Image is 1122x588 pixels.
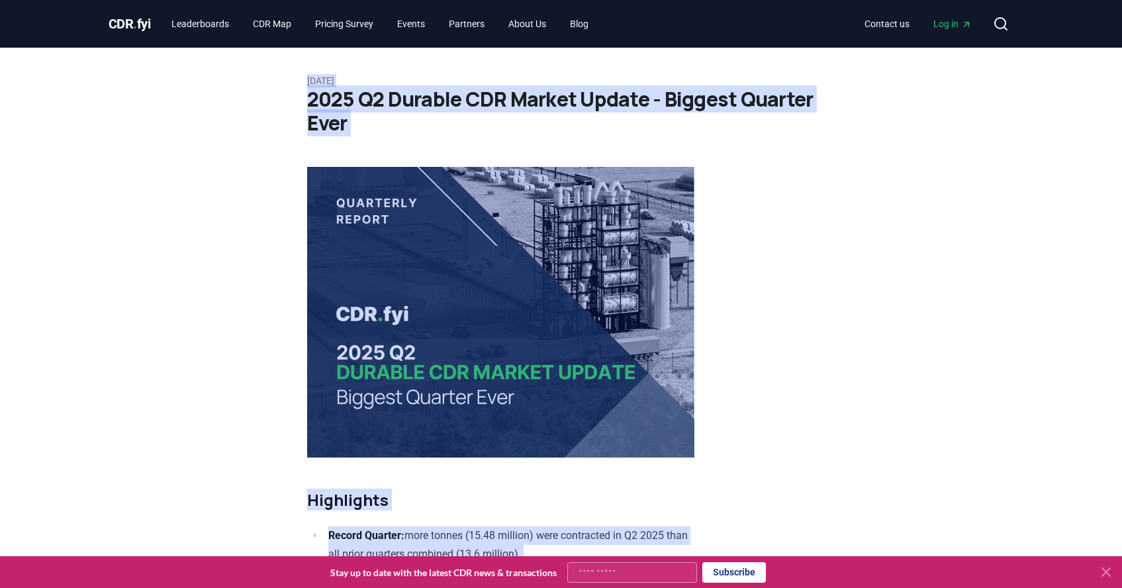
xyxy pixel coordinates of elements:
h2: Highlights [307,489,694,511]
a: Partners [438,12,495,36]
a: CDR.fyi [109,15,151,33]
li: more tonnes (15.48 million) were contracted in Q2 2025 than all prior quarters combined (13.6 mil... [324,526,694,563]
p: [DATE] [307,74,816,87]
h1: 2025 Q2 Durable CDR Market Update - Biggest Quarter Ever [307,87,816,135]
a: CDR Map [242,12,302,36]
a: About Us [498,12,557,36]
strong: Record Quarter: [328,529,404,542]
span: Log in [933,17,972,30]
a: Leaderboards [161,12,240,36]
a: Blog [559,12,599,36]
nav: Main [161,12,599,36]
a: Log in [923,12,982,36]
a: Contact us [854,12,920,36]
img: blog post image [307,167,694,458]
span: CDR fyi [109,16,151,32]
span: . [133,16,137,32]
a: Pricing Survey [304,12,384,36]
nav: Main [854,12,982,36]
a: Events [387,12,436,36]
